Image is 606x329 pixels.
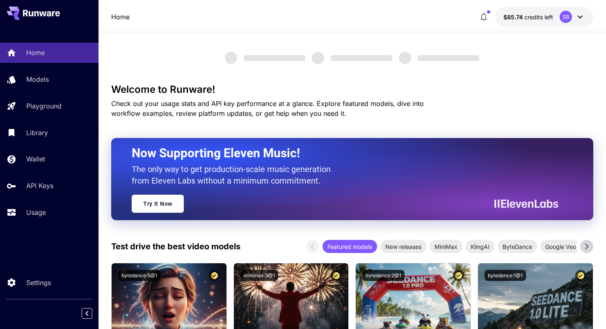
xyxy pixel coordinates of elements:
[575,270,586,281] button: Certified Model – Vetted for best performance and includes a commercial license.
[380,242,426,251] span: New releases
[430,242,462,251] span: MiniMax
[503,13,553,21] div: $85.74258
[26,101,62,111] p: Playground
[503,14,524,21] span: $85.74
[111,12,130,22] nav: breadcrumb
[26,278,51,288] p: Settings
[240,270,278,281] button: minimax:3@1
[322,240,377,253] div: Featured models
[540,242,581,251] span: Google Veo
[466,240,494,253] div: KlingAI
[466,242,494,251] span: KlingAI
[322,242,377,251] span: Featured models
[26,48,45,58] p: Home
[380,240,426,253] div: New releases
[82,308,92,319] button: Collapse sidebar
[26,181,53,191] p: API Keys
[132,145,552,161] h2: Now Supporting Eleven Music!
[111,84,593,95] h3: Welcome to Runware!
[26,207,46,217] p: Usage
[26,154,45,164] p: Wallet
[540,240,581,253] div: Google Veo
[132,195,184,213] a: Try It Now
[495,7,593,26] button: $85.74258SB
[26,128,48,138] p: Library
[88,306,98,321] div: Collapse sidebar
[362,270,405,281] button: bytedance:2@1
[498,240,537,253] div: ByteDance
[26,74,49,84] p: Models
[111,240,240,253] p: Test drive the best video models
[331,270,342,281] button: Certified Model – Vetted for best performance and includes a commercial license.
[209,270,220,281] button: Certified Model – Vetted for best performance and includes a commercial license.
[118,270,160,281] button: bytedance:5@1
[498,242,537,251] span: ByteDance
[132,163,337,186] p: The only way to get production-scale music generation from Eleven Labs without a minimum commitment.
[560,11,572,23] div: SB
[430,240,462,253] div: MiniMax
[111,99,424,117] span: Check out your usage stats and API key performance at a glance. Explore featured models, dive int...
[111,12,130,22] a: Home
[485,270,526,281] button: bytedance:1@1
[524,14,553,21] span: credits left
[453,270,464,281] button: Certified Model – Vetted for best performance and includes a commercial license.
